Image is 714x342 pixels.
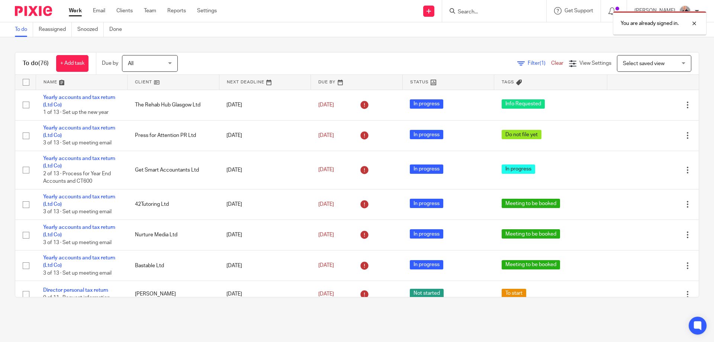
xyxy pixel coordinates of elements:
[410,229,443,239] span: In progress
[502,80,514,84] span: Tags
[502,164,535,174] span: In progress
[43,271,112,276] span: 3 of 13 · Set up meeting email
[219,90,311,120] td: [DATE]
[116,7,133,15] a: Clients
[318,102,334,108] span: [DATE]
[128,250,219,281] td: Bastable Ltd
[56,55,89,72] a: + Add task
[128,220,219,250] td: Nurture Media Ltd
[318,263,334,268] span: [DATE]
[15,22,33,37] a: To do
[502,199,560,208] span: Meeting to be booked
[502,99,545,109] span: Info Requested
[579,61,611,66] span: View Settings
[540,61,546,66] span: (1)
[43,110,109,115] span: 1 of 13 · Set up the new year
[23,60,49,67] h1: To do
[43,141,112,146] span: 3 of 13 · Set up meeting email
[43,255,115,268] a: Yearly accounts and tax return (Ltd Co)
[679,5,691,17] img: IMG_8745-0021-copy.jpg
[128,61,134,66] span: All
[128,120,219,151] td: Press for Attention PR Ltd
[219,250,311,281] td: [DATE]
[43,125,115,138] a: Yearly accounts and tax return (Ltd Co)
[410,164,443,174] span: In progress
[43,225,115,237] a: Yearly accounts and tax return (Ltd Co)
[167,7,186,15] a: Reports
[102,60,118,67] p: Due by
[43,240,112,245] span: 3 of 13 · Set up meeting email
[128,189,219,220] td: 42Tutoring Ltd
[109,22,128,37] a: Done
[318,232,334,237] span: [DATE]
[43,288,108,293] a: Director personal tax return
[43,194,115,207] a: Yearly accounts and tax return (Ltd Co)
[410,260,443,269] span: In progress
[43,156,115,169] a: Yearly accounts and tax return (Ltd Co)
[43,95,115,108] a: Yearly accounts and tax return (Ltd Co)
[43,295,110,301] span: 0 of 11 · Request information
[318,133,334,138] span: [DATE]
[502,229,560,239] span: Meeting to be booked
[502,289,526,298] span: To start
[39,22,72,37] a: Reassigned
[144,7,156,15] a: Team
[128,151,219,189] td: Get Smart Accountants Ltd
[502,260,560,269] span: Meeting to be booked
[219,151,311,189] td: [DATE]
[528,61,551,66] span: Filter
[128,90,219,120] td: The Rehab Hub Glasgow Ltd
[318,291,334,297] span: [DATE]
[15,6,52,16] img: Pixie
[69,7,82,15] a: Work
[219,220,311,250] td: [DATE]
[93,7,105,15] a: Email
[502,130,541,139] span: Do not file yet
[621,20,679,27] p: You are already signed in.
[43,171,111,184] span: 2 of 13 · Process for Year End Accounts and CT600
[623,61,665,66] span: Select saved view
[219,281,311,307] td: [DATE]
[219,120,311,151] td: [DATE]
[318,167,334,173] span: [DATE]
[197,7,217,15] a: Settings
[410,130,443,139] span: In progress
[38,60,49,66] span: (76)
[410,99,443,109] span: In progress
[77,22,104,37] a: Snoozed
[43,210,112,215] span: 3 of 13 · Set up meeting email
[318,202,334,207] span: [DATE]
[128,281,219,307] td: [PERSON_NAME]
[410,289,444,298] span: Not started
[410,199,443,208] span: In progress
[551,61,563,66] a: Clear
[219,189,311,220] td: [DATE]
